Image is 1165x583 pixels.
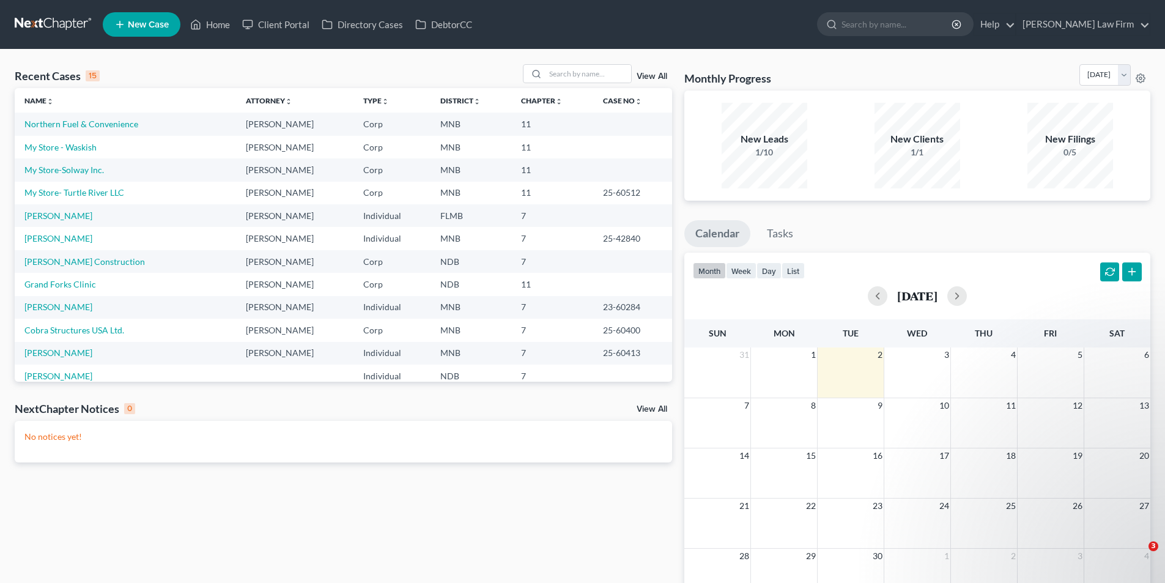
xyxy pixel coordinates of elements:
div: New Filings [1027,132,1113,146]
span: 2 [1010,549,1017,563]
td: Individual [353,227,431,250]
a: Case Nounfold_more [603,96,642,105]
td: Corp [353,136,431,158]
a: Client Portal [236,13,316,35]
span: Fri [1044,328,1057,338]
i: unfold_more [285,98,292,105]
a: My Store-Solway Inc. [24,165,104,175]
a: Tasks [756,220,804,247]
td: 7 [511,365,593,387]
span: 2 [876,347,884,362]
iframe: Intercom live chat [1123,541,1153,571]
span: Thu [975,328,993,338]
td: 25-60413 [593,342,672,365]
td: [PERSON_NAME] [236,204,353,227]
div: New Leads [722,132,807,146]
td: 25-60400 [593,319,672,341]
td: Corp [353,273,431,295]
span: Tue [843,328,859,338]
span: 28 [738,549,750,563]
a: Northern Fuel & Convenience [24,119,138,129]
span: 15 [805,448,817,463]
span: 9 [876,398,884,413]
p: No notices yet! [24,431,662,443]
i: unfold_more [473,98,481,105]
span: Wed [907,328,927,338]
span: New Case [128,20,169,29]
td: MNB [431,296,511,319]
i: unfold_more [555,98,563,105]
button: week [726,262,756,279]
span: 6 [1143,347,1150,362]
div: 15 [86,70,100,81]
div: 1/10 [722,146,807,158]
button: day [756,262,782,279]
td: Corp [353,182,431,204]
div: Recent Cases [15,69,100,83]
a: Directory Cases [316,13,409,35]
a: [PERSON_NAME] Construction [24,256,145,267]
div: New Clients [875,132,960,146]
a: [PERSON_NAME] Law Firm [1016,13,1150,35]
td: 7 [511,342,593,365]
span: 5 [1076,347,1084,362]
td: 7 [511,250,593,273]
h2: [DATE] [897,289,938,302]
a: View All [637,72,667,81]
div: NextChapter Notices [15,401,135,416]
td: Individual [353,296,431,319]
h3: Monthly Progress [684,71,771,86]
td: Individual [353,365,431,387]
span: Mon [774,328,795,338]
td: Individual [353,204,431,227]
span: 23 [871,499,884,513]
i: unfold_more [382,98,389,105]
a: Calendar [684,220,750,247]
a: [PERSON_NAME] [24,302,92,312]
a: View All [637,405,667,414]
span: 1 [943,549,950,563]
td: MNB [431,342,511,365]
td: MNB [431,136,511,158]
span: 1 [810,347,817,362]
td: 11 [511,136,593,158]
a: My Store - Waskish [24,142,97,152]
span: 7 [743,398,750,413]
td: 25-60512 [593,182,672,204]
a: Help [974,13,1015,35]
input: Search by name... [546,65,631,83]
td: Corp [353,158,431,181]
a: [PERSON_NAME] [24,210,92,221]
td: MNB [431,319,511,341]
a: [PERSON_NAME] [24,233,92,243]
span: 3 [943,347,950,362]
span: Sat [1109,328,1125,338]
i: unfold_more [635,98,642,105]
a: Districtunfold_more [440,96,481,105]
span: 4 [1010,347,1017,362]
button: list [782,262,805,279]
span: 31 [738,347,750,362]
div: 0/5 [1027,146,1113,158]
td: [PERSON_NAME] [236,319,353,341]
td: Corp [353,319,431,341]
td: 7 [511,319,593,341]
td: Corp [353,250,431,273]
td: [PERSON_NAME] [236,273,353,295]
input: Search by name... [841,13,953,35]
td: [PERSON_NAME] [236,250,353,273]
td: FLMB [431,204,511,227]
td: 7 [511,296,593,319]
a: Nameunfold_more [24,96,54,105]
td: [PERSON_NAME] [236,136,353,158]
td: [PERSON_NAME] [236,158,353,181]
td: [PERSON_NAME] [236,342,353,365]
a: Cobra Structures USA Ltd. [24,325,124,335]
td: MNB [431,227,511,250]
td: MNB [431,158,511,181]
a: Grand Forks Clinic [24,279,96,289]
td: 7 [511,204,593,227]
div: 1/1 [875,146,960,158]
span: 30 [871,549,884,563]
a: My Store- Turtle River LLC [24,187,124,198]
